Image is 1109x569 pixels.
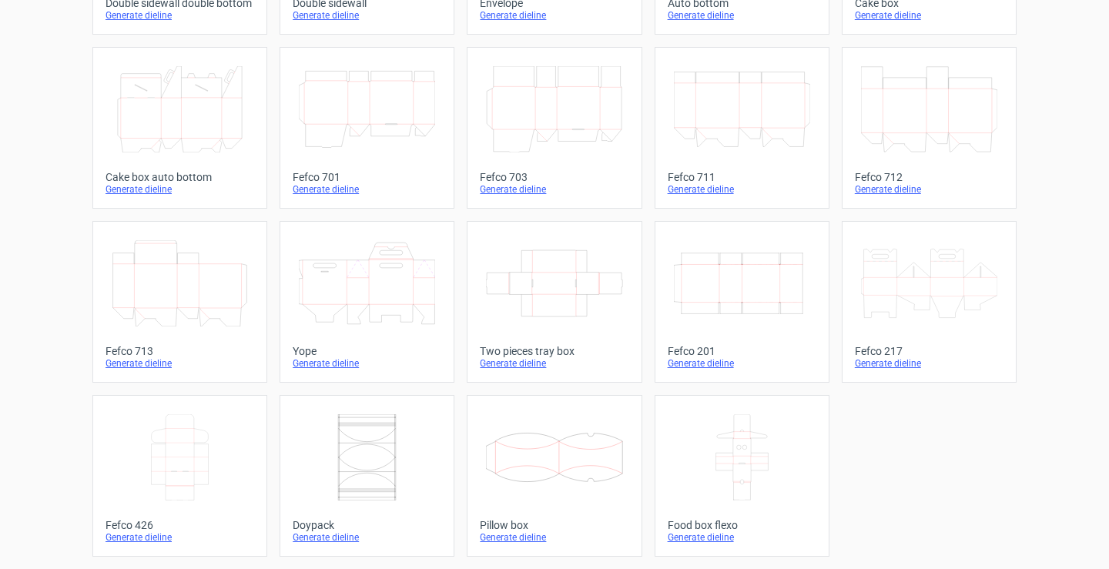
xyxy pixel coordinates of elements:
div: Generate dieline [855,9,1003,22]
a: Fefco 426Generate dieline [92,395,267,557]
div: Generate dieline [293,531,441,544]
div: Generate dieline [106,9,254,22]
div: Fefco 701 [293,171,441,183]
a: Fefco 712Generate dieline [842,47,1017,209]
div: Cake box auto bottom [106,171,254,183]
div: Generate dieline [480,183,628,196]
div: Pillow box [480,519,628,531]
a: Fefco 701Generate dieline [280,47,454,209]
div: Generate dieline [668,531,816,544]
a: Fefco 711Generate dieline [655,47,829,209]
div: Generate dieline [106,357,254,370]
div: Generate dieline [480,9,628,22]
a: Two pieces tray boxGenerate dieline [467,221,642,383]
a: YopeGenerate dieline [280,221,454,383]
div: Generate dieline [106,183,254,196]
a: Fefco 713Generate dieline [92,221,267,383]
div: Generate dieline [480,357,628,370]
div: Generate dieline [668,357,816,370]
div: Fefco 217 [855,345,1003,357]
a: Fefco 217Generate dieline [842,221,1017,383]
div: Doypack [293,519,441,531]
div: Generate dieline [855,357,1003,370]
div: Generate dieline [480,531,628,544]
div: Generate dieline [855,183,1003,196]
div: Generate dieline [293,9,441,22]
div: Two pieces tray box [480,345,628,357]
div: Generate dieline [106,531,254,544]
div: Fefco 712 [855,171,1003,183]
div: Food box flexo [668,519,816,531]
div: Fefco 703 [480,171,628,183]
div: Generate dieline [293,183,441,196]
div: Yope [293,345,441,357]
a: Fefco 201Generate dieline [655,221,829,383]
div: Generate dieline [293,357,441,370]
a: Pillow boxGenerate dieline [467,395,642,557]
a: Fefco 703Generate dieline [467,47,642,209]
div: Fefco 201 [668,345,816,357]
a: DoypackGenerate dieline [280,395,454,557]
div: Fefco 713 [106,345,254,357]
a: Cake box auto bottomGenerate dieline [92,47,267,209]
div: Fefco 711 [668,171,816,183]
div: Generate dieline [668,9,816,22]
a: Food box flexoGenerate dieline [655,395,829,557]
div: Generate dieline [668,183,816,196]
div: Fefco 426 [106,519,254,531]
